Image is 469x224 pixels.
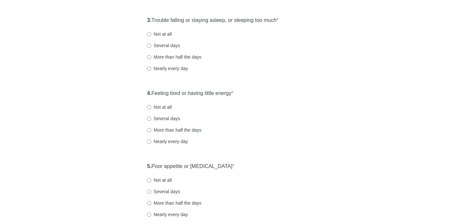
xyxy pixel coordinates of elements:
[147,90,233,97] label: Feeling tired or having little energy
[147,65,188,72] label: Nearly every day
[147,178,151,182] input: Not at all
[147,42,180,49] label: Several days
[147,31,172,37] label: Not at all
[147,66,151,71] input: Nearly every day
[147,117,151,121] input: Several days
[147,201,151,205] input: More than half the days
[147,177,172,183] label: Not at all
[147,104,172,110] label: Not at all
[147,32,151,36] input: Not at all
[147,55,151,59] input: More than half the days
[147,17,278,24] label: Trouble falling or staying asleep, or sleeping too much
[147,140,151,144] input: Nearly every day
[147,200,201,206] label: More than half the days
[147,115,180,122] label: Several days
[147,163,234,170] label: Poor appetite or [MEDICAL_DATA]
[147,138,188,145] label: Nearly every day
[147,44,151,48] input: Several days
[147,127,201,133] label: More than half the days
[147,211,188,218] label: Nearly every day
[147,17,151,23] strong: 3.
[147,163,151,169] strong: 5.
[147,190,151,194] input: Several days
[147,128,151,132] input: More than half the days
[147,213,151,217] input: Nearly every day
[147,105,151,109] input: Not at all
[147,54,201,60] label: More than half the days
[147,90,151,96] strong: 4.
[147,188,180,195] label: Several days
